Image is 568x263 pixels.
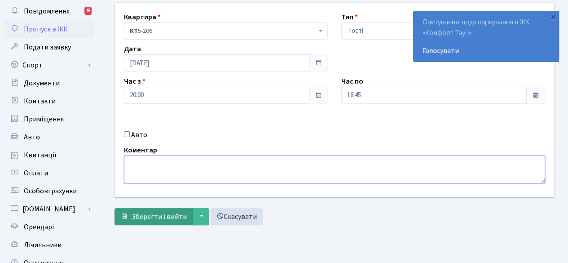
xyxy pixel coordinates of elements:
a: Подати заявку [4,38,94,56]
a: Приміщення [4,110,94,128]
span: Повідомлення [24,6,70,16]
label: Час по [341,76,363,87]
a: Скасувати [211,208,263,225]
span: Оплати [24,168,48,178]
span: Квитанції [24,150,57,160]
label: Тип [341,12,358,22]
div: 9 [84,7,92,15]
span: Контакти [24,96,56,106]
a: Повідомлення9 [4,2,94,20]
a: Лічильники [4,236,94,254]
a: Авто [4,128,94,146]
span: Подати заявку [24,42,71,52]
label: Авто [131,129,147,140]
a: Документи [4,74,94,92]
div: × [549,12,558,21]
span: Особові рахунки [24,186,77,196]
span: <b>КТ</b>&nbsp;&nbsp;&nbsp;&nbsp;5-206 [124,22,328,40]
span: <b>КТ</b>&nbsp;&nbsp;&nbsp;&nbsp;5-206 [130,27,317,36]
a: Пропуск в ЖК [4,20,94,38]
label: Квартира [124,12,161,22]
div: Опитування щодо паркування в ЖК «Комфорт Таун» [414,11,559,62]
span: Лічильники [24,240,62,250]
span: Авто [24,132,40,142]
a: Орендарі [4,218,94,236]
span: Документи [24,78,60,88]
a: [DOMAIN_NAME] [4,200,94,218]
label: Коментар [124,145,157,156]
label: Дата [124,44,141,54]
a: Голосувати [423,45,550,56]
a: Оплати [4,164,94,182]
a: Квитанції [4,146,94,164]
label: Час з [124,76,145,87]
button: Зберегти і вийти [114,208,193,225]
span: Орендарі [24,222,54,232]
a: Спорт [4,56,94,74]
a: Контакти [4,92,94,110]
span: Пропуск в ЖК [24,24,68,34]
span: Приміщення [24,114,64,124]
a: Особові рахунки [4,182,94,200]
b: КТ [130,27,138,36]
span: Зберегти і вийти [132,212,187,222]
